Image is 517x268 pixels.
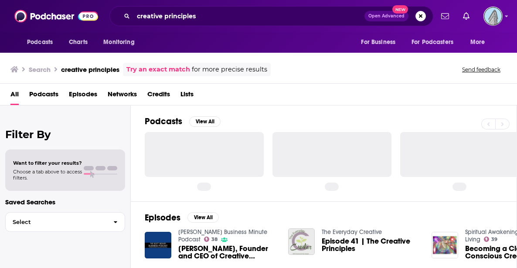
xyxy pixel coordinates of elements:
a: Podcasts [29,87,58,105]
button: View All [187,212,219,223]
span: For Business [361,36,395,48]
p: Saved Searches [5,198,125,206]
span: Select [6,219,106,225]
a: EpisodesView All [145,212,219,223]
span: 38 [211,237,218,241]
button: open menu [21,34,64,51]
a: Becker Business Minute Podcast [178,228,267,243]
span: More [470,36,485,48]
span: Choose a tab above to access filters. [13,169,82,181]
h2: Filter By [5,128,125,141]
button: open menu [464,34,496,51]
input: Search podcasts, credits, & more... [133,9,364,23]
span: Logged in as FlatironBooks [483,7,503,26]
a: Episodes [69,87,97,105]
span: Open Advanced [368,14,405,18]
img: User Profile [483,7,503,26]
button: View All [189,116,221,127]
img: Episode 41 | The Creative Principles [288,228,315,255]
a: 39 [484,237,498,242]
span: Monitoring [103,36,134,48]
img: Becoming a Clear Conscious Creator Creative Principles in Action [432,232,458,258]
span: For Podcasters [412,36,453,48]
a: Episode 41 | The Creative Principles [322,237,421,252]
button: Send feedback [459,66,503,73]
a: Try an exact match [126,64,190,75]
span: Charts [69,36,88,48]
span: Podcasts [27,36,53,48]
a: 38 [204,237,218,242]
h2: Episodes [145,212,180,223]
button: Show profile menu [483,7,503,26]
span: for more precise results [192,64,267,75]
h2: Podcasts [145,116,182,127]
button: open menu [97,34,146,51]
h3: creative principles [61,65,119,74]
a: Show notifications dropdown [459,9,473,24]
button: Open AdvancedNew [364,11,408,21]
a: Charts [63,34,93,51]
a: Networks [108,87,137,105]
h3: Search [29,65,51,74]
a: Geoff Thatcher, Founder and CEO of Creative Principles [178,245,278,260]
span: Want to filter your results? [13,160,82,166]
div: Search podcasts, credits, & more... [109,6,433,26]
img: Geoff Thatcher, Founder and CEO of Creative Principles [145,232,171,258]
span: 39 [491,237,497,241]
a: The Everyday Creative [322,228,382,236]
a: All [10,87,19,105]
span: [PERSON_NAME], Founder and CEO of Creative Principles [178,245,278,260]
a: PodcastsView All [145,116,221,127]
a: Lists [180,87,194,105]
a: Show notifications dropdown [438,9,452,24]
button: open menu [406,34,466,51]
button: Select [5,212,125,232]
span: New [392,5,408,14]
img: Podchaser - Follow, Share and Rate Podcasts [14,8,98,24]
a: Credits [147,87,170,105]
button: open menu [355,34,406,51]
